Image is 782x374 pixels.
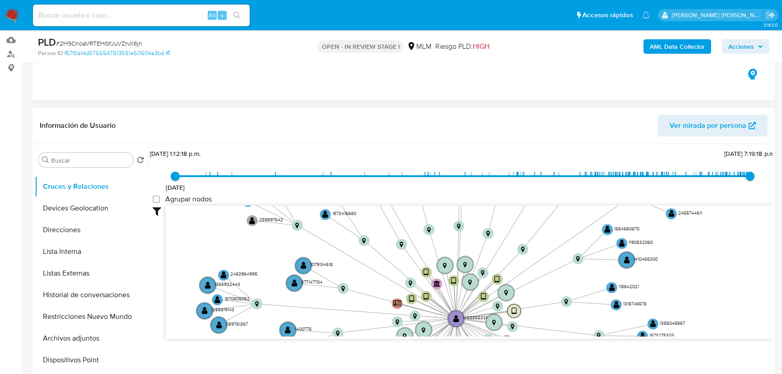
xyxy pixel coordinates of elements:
text:  [640,332,646,340]
button: Acciones [722,39,769,54]
text: 2483964995 [230,271,257,277]
span: s [221,11,223,19]
text: 1884680670 [614,225,639,232]
a: f57f0a14d5765547513551e50504a3bd [65,49,170,57]
button: Direcciones [35,219,148,241]
button: search-icon [228,9,246,22]
text: 1870805052 [224,295,249,302]
text: 1873416680 [332,210,356,217]
text:  [597,332,600,339]
text:  [510,323,514,330]
text:  [443,262,447,269]
text:  [285,326,291,333]
button: AML Data Collector [643,39,711,54]
text:  [481,270,484,276]
text:  [605,225,610,233]
text:  [457,223,461,229]
text:  [413,313,417,319]
text:  [336,330,340,336]
text:  [322,210,328,218]
button: Cruces y Relaciones [35,176,148,197]
span: # 2H9CnoaVRTEHGfJuVZrvX6jn [56,39,142,48]
div: MLM [407,42,431,51]
text:  [424,293,429,300]
text:  [424,268,429,276]
text: 1265819143 [211,306,234,313]
text:  [496,303,499,309]
text:  [486,230,489,237]
button: Dispositivos Point [35,349,148,371]
text:  [409,295,414,303]
text: 1400778 [295,326,312,332]
text:  [463,262,467,268]
button: Restricciones Nuevo Mundo [35,306,148,327]
text:  [221,271,227,279]
a: Notificaciones [642,11,650,19]
text:  [576,256,580,262]
text:  [669,210,675,217]
text:  [422,327,425,333]
text:  [494,275,500,283]
text:  [512,307,517,315]
b: Person ID [38,49,63,57]
text: 1388048867 [660,319,685,326]
text: 1410465300 [633,255,658,262]
text:  [214,295,220,303]
text:  [609,284,615,291]
text: 1079134618 [310,261,333,268]
text:  [624,256,630,263]
text: 1468868336 [463,314,489,321]
text:  [400,241,403,248]
p: OPEN - IN REVIEW STAGE I [318,40,403,53]
button: Listas Externas [35,262,148,284]
text:  [295,222,299,229]
text: 115642021 [619,283,639,290]
span: [DATE] 7:19:18 p.m. [724,149,776,158]
text:  [451,277,456,285]
text:  [492,319,496,326]
h1: Información de Usuario [40,121,116,130]
text:  [403,333,406,339]
input: Buscar usuario o caso... [33,9,250,21]
button: Historial de conversaciones [35,284,148,306]
p: michelleangelica.rodriguez@mercadolibre.com.mx [672,11,763,19]
b: PLD [38,35,56,49]
button: Lista Interna [35,241,148,262]
text: 1318746678 [623,300,647,307]
text: 1573275303 [649,332,674,338]
button: Volver al orden por defecto [137,156,144,166]
span: Ver mirada por persona [670,115,746,136]
text:  [255,301,258,307]
text:  [619,239,625,247]
button: Buscar [42,156,49,164]
text:  [409,280,412,286]
text: 1190532060 [628,239,653,246]
span: [DATE] 1:12:18 p.m. [150,149,200,158]
text:  [216,321,222,328]
span: [DATE] [166,183,185,192]
text:  [433,280,440,286]
text:  [486,336,490,342]
span: Agrupar nodos [165,195,212,204]
text:  [650,320,656,327]
text:  [396,319,399,325]
span: Accesos rápidos [582,10,633,20]
text:  [453,314,459,322]
button: Ver mirada por persona [658,115,768,136]
text: 2465744611 [678,209,702,216]
text:  [301,262,307,269]
span: 3.163.0 [763,21,777,28]
input: Agrupar nodos [153,196,160,203]
text:  [362,238,366,244]
button: Archivos adjuntos [35,327,148,349]
text: 1189781367 [226,320,248,327]
button: Devices Geolocation [35,197,148,219]
text:  [504,290,508,296]
input: Buscar [51,156,130,164]
text:  [205,281,211,289]
text:  [341,285,345,292]
text:  [249,216,255,224]
text: 259897642 [259,216,283,223]
text:  [521,246,524,252]
span: HIGH [472,41,489,51]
